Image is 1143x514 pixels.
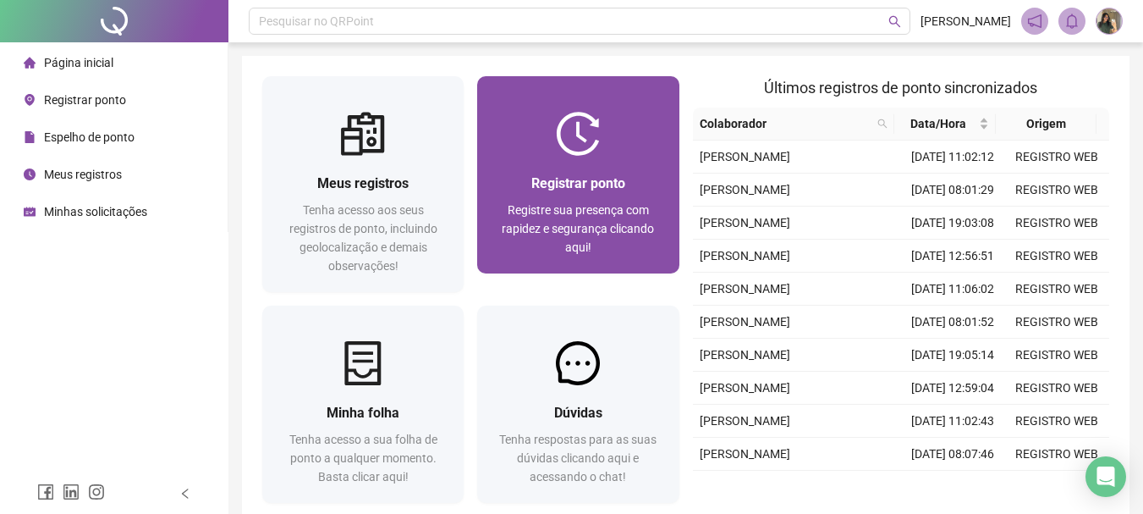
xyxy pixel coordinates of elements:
[700,414,790,428] span: [PERSON_NAME]
[764,79,1037,97] span: Últimos registros de ponto sincronizados
[1005,240,1109,273] td: REGISTRO WEB
[1005,405,1109,438] td: REGISTRO WEB
[1005,372,1109,405] td: REGISTRO WEB
[996,108,1096,141] th: Origem
[37,484,54,500] span: facebook
[700,249,790,263] span: [PERSON_NAME]
[700,216,790,229] span: [PERSON_NAME]
[901,240,1005,273] td: [DATE] 12:56:51
[901,438,1005,471] td: [DATE] 08:07:46
[24,57,36,69] span: home
[1005,174,1109,207] td: REGISTRO WEB
[1005,438,1109,471] td: REGISTRO WEB
[1005,471,1109,504] td: REGISTRO WEB
[477,76,679,274] a: Registrar pontoRegistre sua presença com rapidez e segurança clicando aqui!
[44,93,126,107] span: Registrar ponto
[531,175,625,191] span: Registrar ponto
[901,405,1005,438] td: [DATE] 11:02:43
[901,141,1005,174] td: [DATE] 11:02:12
[289,203,437,273] span: Tenha acesso aos seus registros de ponto, incluindo geolocalização e demais observações!
[700,150,790,163] span: [PERSON_NAME]
[1005,339,1109,372] td: REGISTRO WEB
[901,114,975,133] span: Data/Hora
[44,56,113,69] span: Página inicial
[1005,306,1109,339] td: REGISTRO WEB
[499,433,657,484] span: Tenha respostas para as suas dúvidas clicando aqui e acessando o chat!
[44,205,147,218] span: Minhas solicitações
[700,114,871,133] span: Colaborador
[901,273,1005,306] td: [DATE] 11:06:02
[44,168,122,181] span: Meus registros
[901,306,1005,339] td: [DATE] 08:01:52
[700,447,790,461] span: [PERSON_NAME]
[44,130,135,144] span: Espelho de ponto
[874,111,891,136] span: search
[554,405,602,421] span: Dúvidas
[24,206,36,218] span: schedule
[700,183,790,196] span: [PERSON_NAME]
[700,348,790,362] span: [PERSON_NAME]
[894,108,995,141] th: Data/Hora
[901,372,1005,405] td: [DATE] 12:59:04
[477,306,679,503] a: DúvidasTenha respostas para as suas dúvidas clicando aqui e acessando o chat!
[1005,141,1109,174] td: REGISTRO WEB
[179,488,191,500] span: left
[877,119,887,129] span: search
[1064,14,1080,29] span: bell
[24,94,36,106] span: environment
[88,484,105,500] span: instagram
[327,405,399,421] span: Minha folha
[901,207,1005,240] td: [DATE] 19:03:08
[1005,207,1109,240] td: REGISTRO WEB
[262,76,464,292] a: Meus registrosTenha acesso aos seus registros de ponto, incluindo geolocalização e demais observa...
[700,381,790,395] span: [PERSON_NAME]
[901,339,1005,372] td: [DATE] 19:05:14
[1096,8,1122,34] img: 90509
[1027,14,1042,29] span: notification
[262,306,464,503] a: Minha folhaTenha acesso a sua folha de ponto a qualquer momento. Basta clicar aqui!
[700,282,790,296] span: [PERSON_NAME]
[502,203,654,254] span: Registre sua presença com rapidez e segurança clicando aqui!
[63,484,80,500] span: linkedin
[1085,456,1126,497] div: Open Intercom Messenger
[901,174,1005,207] td: [DATE] 08:01:29
[24,131,36,143] span: file
[920,12,1011,30] span: [PERSON_NAME]
[901,471,1005,504] td: [DATE] 19:05:01
[289,433,437,484] span: Tenha acesso a sua folha de ponto a qualquer momento. Basta clicar aqui!
[1005,273,1109,306] td: REGISTRO WEB
[24,169,36,180] span: clock-circle
[317,175,409,191] span: Meus registros
[888,15,901,28] span: search
[700,315,790,329] span: [PERSON_NAME]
